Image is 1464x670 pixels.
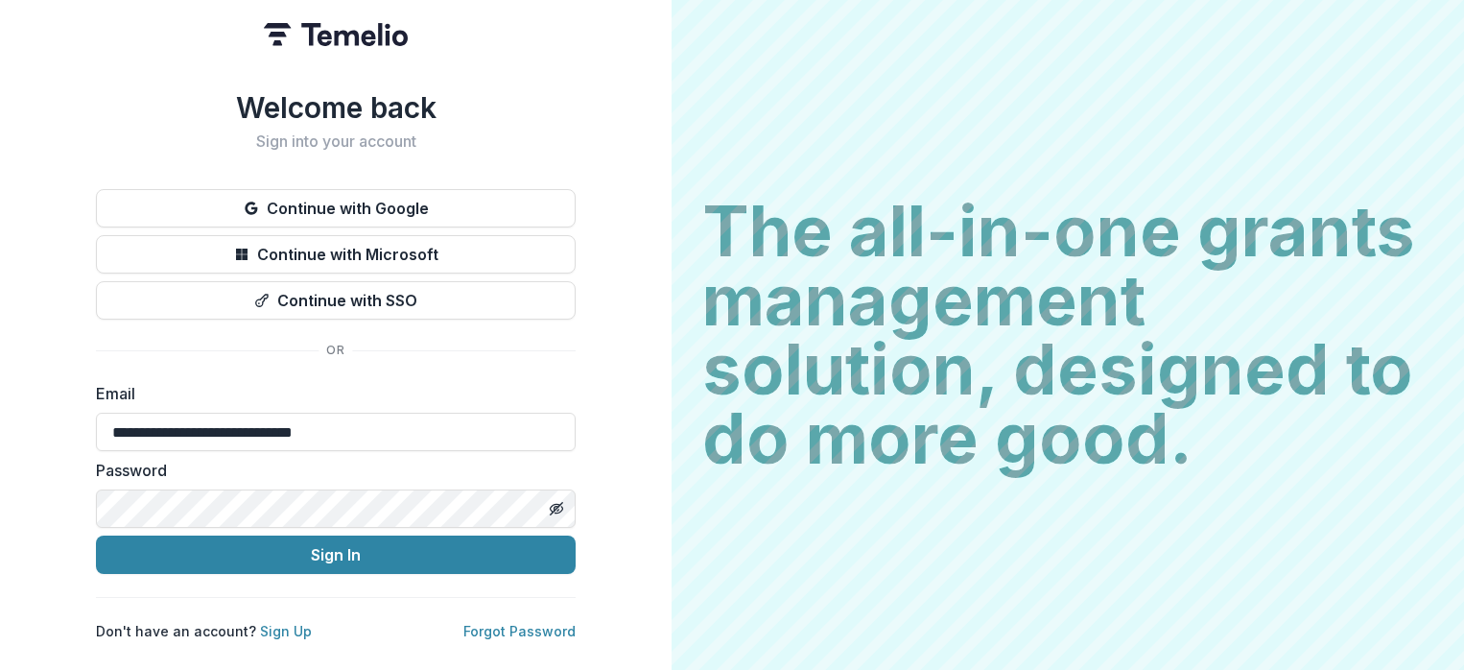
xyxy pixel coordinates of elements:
h1: Welcome back [96,90,576,125]
a: Sign Up [260,623,312,639]
p: Don't have an account? [96,621,312,641]
img: Temelio [264,23,408,46]
h2: Sign into your account [96,132,576,151]
button: Continue with Google [96,189,576,227]
button: Continue with SSO [96,281,576,320]
label: Password [96,459,564,482]
button: Toggle password visibility [541,493,572,524]
a: Forgot Password [463,623,576,639]
button: Sign In [96,536,576,574]
label: Email [96,382,564,405]
button: Continue with Microsoft [96,235,576,274]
